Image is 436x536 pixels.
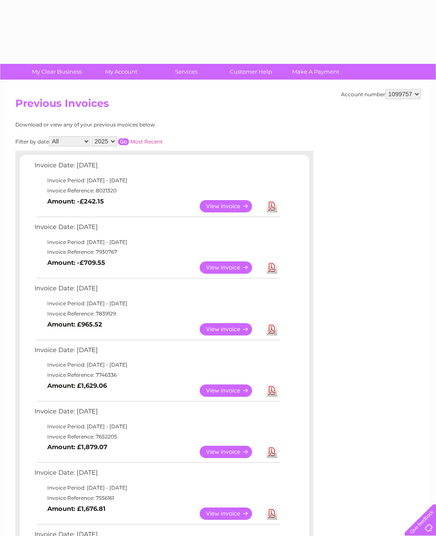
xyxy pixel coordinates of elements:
[32,221,281,237] td: Invoice Date: [DATE]
[267,507,277,520] a: Download
[32,309,281,319] td: Invoice Reference: 7839129
[341,89,421,99] div: Account number
[47,382,107,390] b: Amount: £1,629.06
[32,432,281,442] td: Invoice Reference: 7652205
[32,283,281,298] td: Invoice Date: [DATE]
[32,175,281,186] td: Invoice Period: [DATE] - [DATE]
[267,384,277,397] a: Download
[200,261,262,274] a: View
[47,259,105,267] b: Amount: -£709.55
[32,360,281,370] td: Invoice Period: [DATE] - [DATE]
[86,64,157,80] a: My Account
[47,443,107,451] b: Amount: £1,879.07
[15,97,421,114] h2: Previous Invoices
[32,370,281,380] td: Invoice Reference: 7746336
[200,200,262,212] a: View
[281,64,351,80] a: Make A Payment
[216,64,286,80] a: Customer Help
[15,136,239,146] div: Filter by date
[130,138,163,145] a: Most Recent
[200,323,262,335] a: View
[32,406,281,421] td: Invoice Date: [DATE]
[47,198,104,205] b: Amount: -£242.15
[200,384,262,397] a: View
[32,298,281,309] td: Invoice Period: [DATE] - [DATE]
[267,261,277,274] a: Download
[15,122,239,128] div: Download or view any of your previous invoices below.
[32,186,281,196] td: Invoice Reference: 8021320
[267,446,277,458] a: Download
[32,237,281,247] td: Invoice Period: [DATE] - [DATE]
[200,446,262,458] a: View
[267,200,277,212] a: Download
[32,493,281,503] td: Invoice Reference: 7556161
[47,505,106,513] b: Amount: £1,676.81
[47,321,102,328] b: Amount: £965.52
[32,344,281,360] td: Invoice Date: [DATE]
[200,507,262,520] a: View
[32,421,281,432] td: Invoice Period: [DATE] - [DATE]
[32,247,281,257] td: Invoice Reference: 7930767
[32,160,281,175] td: Invoice Date: [DATE]
[32,483,281,493] td: Invoice Period: [DATE] - [DATE]
[32,467,281,483] td: Invoice Date: [DATE]
[22,64,92,80] a: My Clear Business
[151,64,221,80] a: Services
[267,323,277,335] a: Download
